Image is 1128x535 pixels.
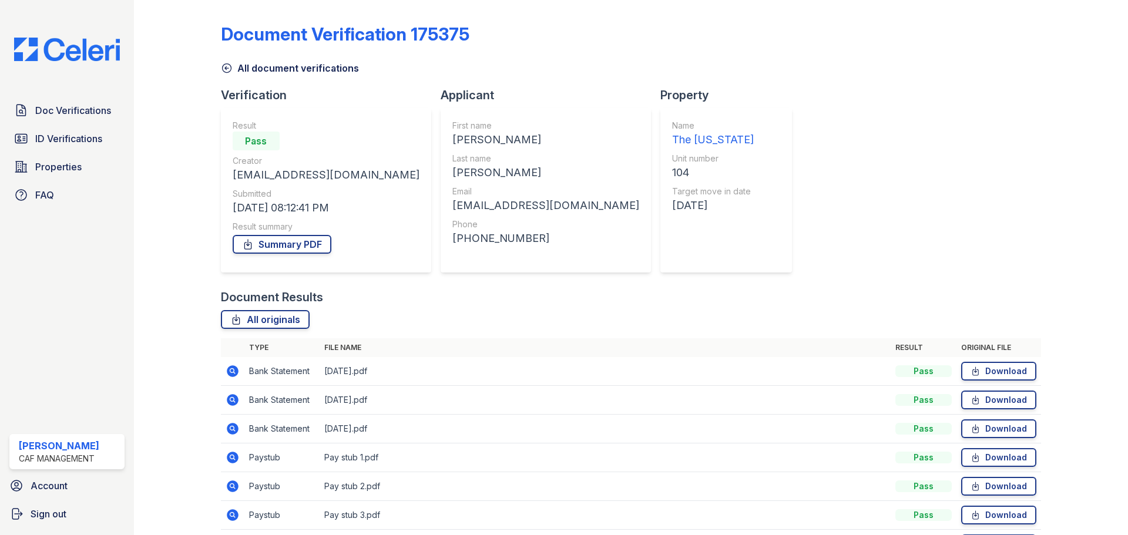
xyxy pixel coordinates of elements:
div: Result [233,120,419,132]
span: Account [31,479,68,493]
a: Download [961,362,1036,381]
div: Creator [233,155,419,167]
td: [DATE].pdf [320,386,891,415]
div: Property [660,87,801,103]
div: [PHONE_NUMBER] [452,230,639,247]
div: Pass [895,480,952,492]
div: Verification [221,87,441,103]
a: Download [961,448,1036,467]
div: Result summary [233,221,419,233]
a: Properties [9,155,125,179]
a: Download [961,506,1036,524]
div: Unit number [672,153,754,164]
span: Sign out [31,507,66,521]
div: Last name [452,153,639,164]
div: The [US_STATE] [672,132,754,148]
div: [PERSON_NAME] [452,132,639,148]
td: [DATE].pdf [320,415,891,443]
span: Properties [35,160,82,174]
td: Pay stub 2.pdf [320,472,891,501]
a: FAQ [9,183,125,207]
a: Download [961,419,1036,438]
td: Paystub [244,443,320,472]
div: Submitted [233,188,419,200]
span: ID Verifications [35,132,102,146]
a: All originals [221,310,310,329]
th: File name [320,338,891,357]
td: Bank Statement [244,386,320,415]
a: All document verifications [221,61,359,75]
div: [EMAIL_ADDRESS][DOMAIN_NAME] [452,197,639,214]
a: Account [5,474,129,497]
div: Document Verification 175375 [221,23,469,45]
a: ID Verifications [9,127,125,150]
div: Pass [895,365,952,377]
div: Pass [233,132,280,150]
a: Summary PDF [233,235,331,254]
div: Pass [895,423,952,435]
div: Pass [895,452,952,463]
div: Email [452,186,639,197]
td: [DATE].pdf [320,357,891,386]
div: Name [672,120,754,132]
div: Pass [895,509,952,521]
td: Bank Statement [244,415,320,443]
td: Pay stub 1.pdf [320,443,891,472]
span: FAQ [35,188,54,202]
td: Pay stub 3.pdf [320,501,891,530]
th: Type [244,338,320,357]
td: Paystub [244,501,320,530]
div: [PERSON_NAME] [19,439,99,453]
td: Bank Statement [244,357,320,386]
div: 104 [672,164,754,181]
div: [DATE] [672,197,754,214]
div: Pass [895,394,952,406]
td: Paystub [244,472,320,501]
div: Applicant [441,87,660,103]
img: CE_Logo_Blue-a8612792a0a2168367f1c8372b55b34899dd931a85d93a1a3d3e32e68fde9ad4.png [5,38,129,61]
div: [EMAIL_ADDRESS][DOMAIN_NAME] [233,167,419,183]
div: Document Results [221,289,323,305]
span: Doc Verifications [35,103,111,117]
div: First name [452,120,639,132]
div: [DATE] 08:12:41 PM [233,200,419,216]
a: Download [961,391,1036,409]
a: Sign out [5,502,129,526]
th: Result [891,338,956,357]
div: Phone [452,218,639,230]
div: Target move in date [672,186,754,197]
a: Download [961,477,1036,496]
a: Doc Verifications [9,99,125,122]
a: Name The [US_STATE] [672,120,754,148]
div: CAF Management [19,453,99,465]
div: [PERSON_NAME] [452,164,639,181]
th: Original file [956,338,1041,357]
